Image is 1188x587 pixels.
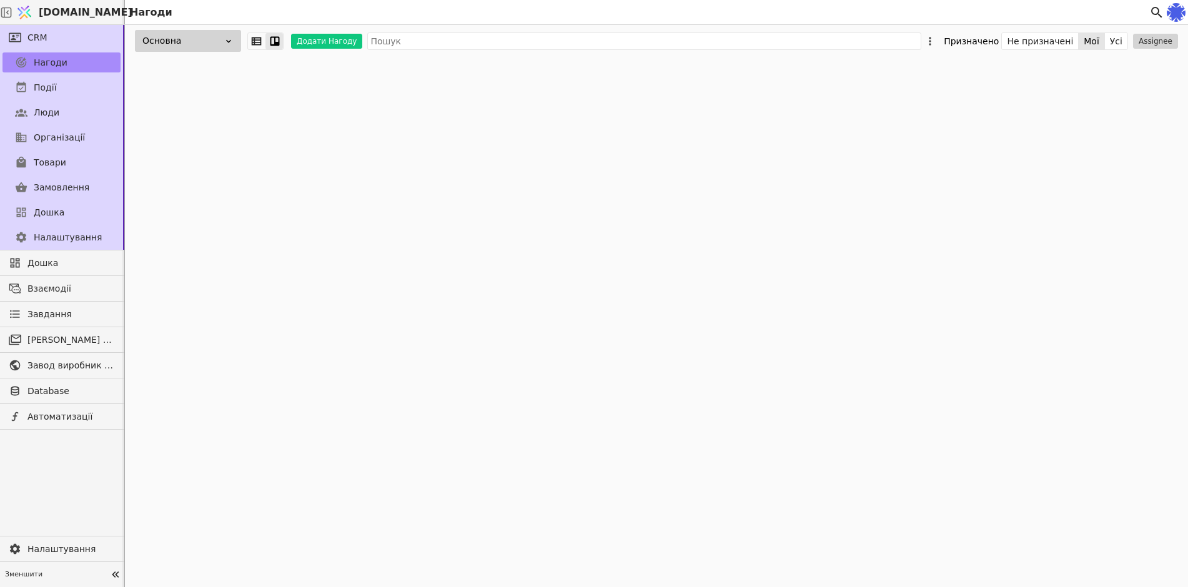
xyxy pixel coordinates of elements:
[1133,34,1178,49] button: Assignee
[2,253,121,273] a: Дошка
[2,202,121,222] a: Дошка
[34,231,102,244] span: Налаштування
[34,181,89,194] span: Замовлення
[27,308,72,321] span: Завдання
[39,5,132,20] span: [DOMAIN_NAME]
[34,131,85,144] span: Організації
[2,407,121,427] a: Автоматизації
[2,127,121,147] a: Організації
[27,31,47,44] span: CRM
[1002,32,1079,50] button: Не призначені
[34,81,57,94] span: Події
[27,543,114,556] span: Налаштування
[15,1,34,24] img: Logo
[34,106,59,119] span: Люди
[125,5,172,20] h2: Нагоди
[34,56,67,69] span: Нагоди
[291,34,362,49] button: Додати Нагоду
[2,177,121,197] a: Замовлення
[135,30,241,52] div: Основна
[27,257,114,270] span: Дошка
[12,1,125,24] a: [DOMAIN_NAME]
[27,282,114,295] span: Взаємодії
[2,152,121,172] a: Товари
[2,539,121,559] a: Налаштування
[27,359,114,372] span: Завод виробник металочерепиці - B2B платформа
[27,333,114,347] span: [PERSON_NAME] розсилки
[2,279,121,298] a: Взаємодії
[2,102,121,122] a: Люди
[2,381,121,401] a: Database
[5,570,107,580] span: Зменшити
[27,385,114,398] span: Database
[2,355,121,375] a: Завод виробник металочерепиці - B2B платформа
[34,206,64,219] span: Дошка
[2,330,121,350] a: [PERSON_NAME] розсилки
[367,32,921,50] input: Пошук
[944,32,999,50] div: Призначено
[27,410,114,423] span: Автоматизації
[2,227,121,247] a: Налаштування
[2,77,121,97] a: Події
[284,34,362,49] a: Додати Нагоду
[34,156,66,169] span: Товари
[1167,3,1186,22] img: c71722e9364783ead8bdebe5e7601ae3
[2,52,121,72] a: Нагоди
[2,304,121,324] a: Завдання
[1105,32,1127,50] button: Усі
[1079,32,1105,50] button: Мої
[2,27,121,47] a: CRM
